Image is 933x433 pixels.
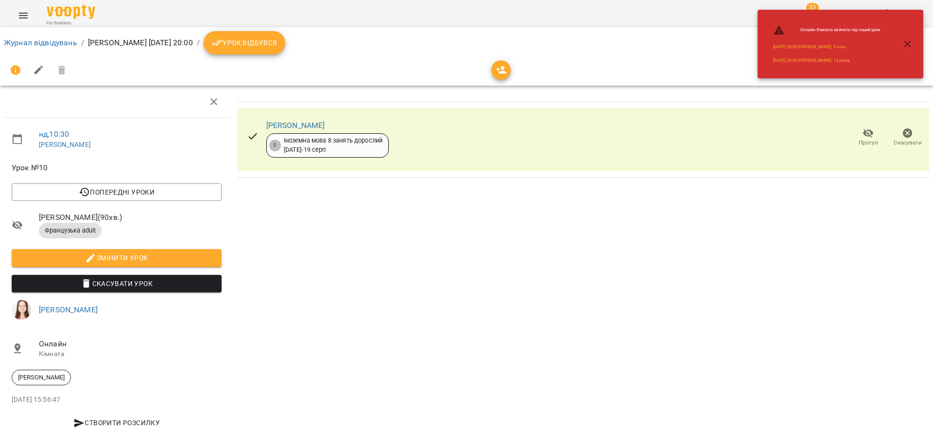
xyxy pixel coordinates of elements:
a: [PERSON_NAME] [266,121,325,130]
span: [PERSON_NAME] [12,373,70,382]
img: Voopty Logo [47,5,95,19]
li: / [197,37,200,49]
span: [PERSON_NAME] ( 90 хв. ) [39,212,222,223]
div: 8 [269,140,281,151]
button: Menu [12,4,35,27]
span: Скасувати Урок [19,278,214,289]
button: Змінити урок [12,249,222,267]
button: Скасувати [888,124,927,151]
span: Прогул [859,139,878,147]
span: Змінити урок [19,252,214,264]
span: Онлайн [39,338,222,350]
span: Урок відбувся [211,37,277,49]
a: [PERSON_NAME] [39,305,98,314]
p: [DATE] 15:56:47 [12,395,222,405]
span: Скасувати [894,139,922,147]
li: / [81,37,84,49]
span: Урок №10 [12,162,222,174]
button: Створити розсилку [12,414,222,432]
li: Онлайн : Кімната зайнята під інший урок [765,20,888,40]
button: Прогул [848,124,888,151]
button: Попередні уроки [12,183,222,201]
p: Кімната [39,349,222,359]
a: [DATE] 20:00 [PERSON_NAME], 13 років [773,57,850,64]
p: [PERSON_NAME] [DATE] 20:00 [88,37,193,49]
button: Урок відбувся [204,31,285,54]
span: Створити розсилку [16,417,218,429]
a: Журнал відвідувань [4,38,77,47]
span: Французька adult [39,226,102,235]
span: For Business [47,20,95,26]
a: нд , 10:30 [39,129,69,139]
a: [DATE] 20:00 [PERSON_NAME], 5 клас [773,44,847,50]
div: Іноземна мова 8 занять дорослий [DATE] - 19 серп [284,136,383,154]
img: 83b29030cd47969af3143de651fdf18c.jpg [12,300,31,320]
button: Скасувати Урок [12,275,222,292]
a: [PERSON_NAME] [39,141,91,148]
span: 33 [806,3,819,13]
span: Попередні уроки [19,186,214,198]
div: [PERSON_NAME] [12,370,71,385]
nav: breadcrumb [4,31,929,54]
